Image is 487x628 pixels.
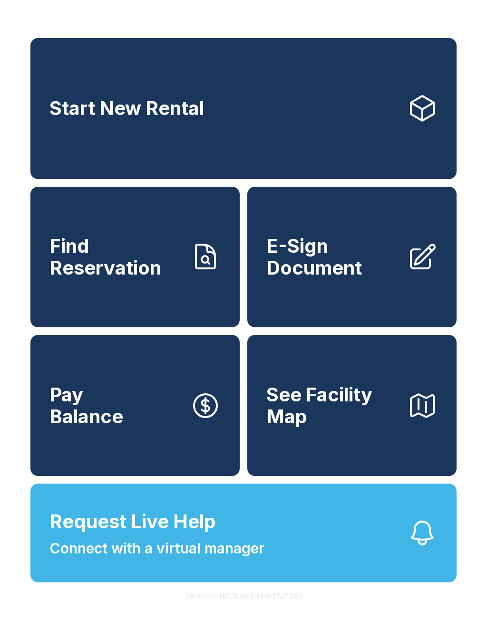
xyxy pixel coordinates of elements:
[49,538,264,559] span: Connect with a virtual manager
[266,384,399,427] span: See Facility Map
[247,187,457,328] a: E-Sign Document
[49,235,183,278] span: Find Reservation
[177,582,310,609] button: VersionkrrefDLawElMlwz8nfSsJ
[49,507,216,536] span: Request Live Help
[247,335,457,476] button: See Facility Map
[30,484,457,582] button: Request Live HelpConnect with a virtual manager
[49,97,204,119] span: Start New Rental
[30,38,457,179] a: Start New Rental
[30,187,240,328] a: Find Reservation
[266,235,399,278] span: E-Sign Document
[49,384,123,427] span: Pay Balance
[30,335,240,476] button: PayBalance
